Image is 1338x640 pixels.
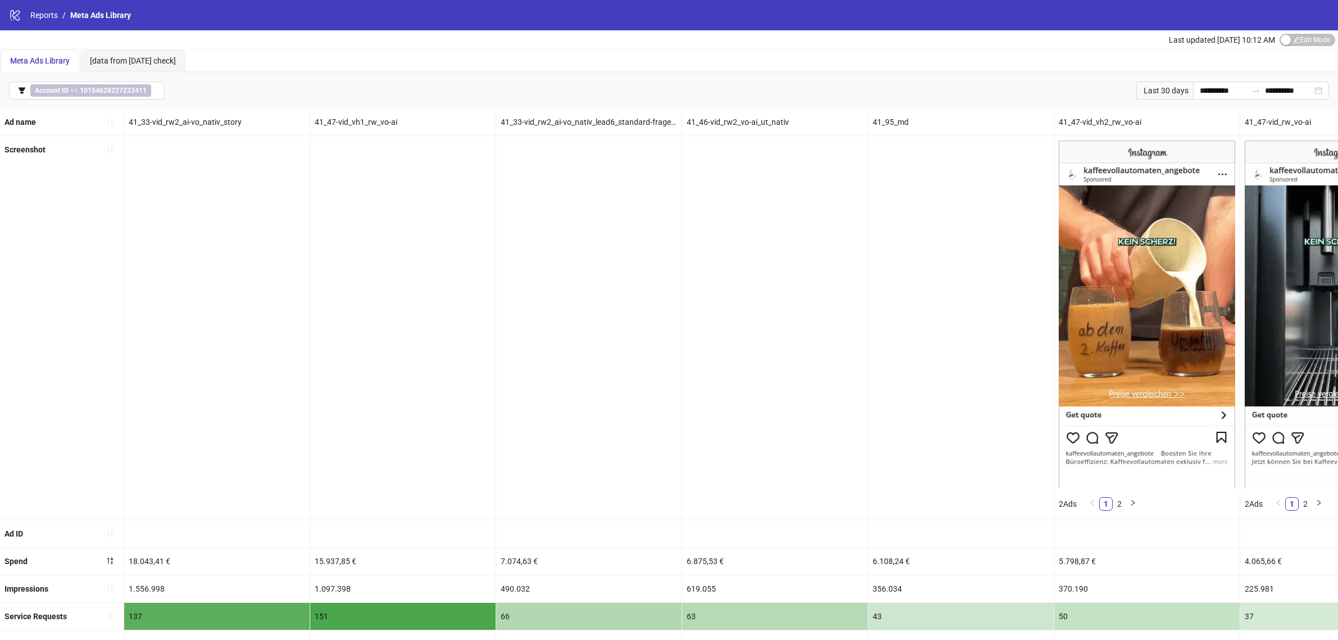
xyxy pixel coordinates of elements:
span: right [1130,499,1136,506]
span: sort-descending [106,557,114,565]
button: left [1272,497,1285,511]
a: 1 [1100,498,1112,510]
div: 63 [682,603,868,630]
span: filter [18,87,26,94]
div: 41_47-vid_vh2_rw_vo-ai [1054,109,1240,136]
div: 6.875,53 € [682,548,868,575]
li: Next Page [1126,497,1140,511]
b: Impressions [4,584,48,593]
div: 7.074,63 € [496,548,682,575]
div: 50 [1054,603,1240,630]
div: 1.097.398 [310,575,496,602]
span: to [1251,86,1260,95]
span: Last updated [DATE] 10:12 AM [1169,35,1275,44]
div: 619.055 [682,575,868,602]
b: Spend [4,557,28,566]
span: sort-ascending [106,118,114,126]
div: 6.108,24 € [868,548,1054,575]
span: sort-ascending [106,146,114,154]
span: swap-right [1251,86,1260,95]
div: 15.937,85 € [310,548,496,575]
div: 41_95_md [868,109,1054,136]
span: 2 Ads [1059,499,1077,508]
li: 1 [1285,497,1299,511]
b: 10154628227233411 [80,87,147,94]
a: Reports [28,9,60,21]
li: / [62,9,66,21]
div: 1.556.998 [124,575,310,602]
div: 41_33-vid_rw2_ai-vo_nativ_lead6_standard-fragebogen [496,109,682,136]
b: Account ID [35,87,69,94]
a: 2 [1299,498,1312,510]
button: Account ID == 10154628227233411 [9,82,165,100]
div: 66 [496,603,682,630]
span: == [30,84,151,97]
button: left [1086,497,1099,511]
button: right [1126,497,1140,511]
span: 2 Ads [1245,499,1263,508]
li: Next Page [1312,497,1326,511]
div: 356.034 [868,575,1054,602]
li: Previous Page [1086,497,1099,511]
li: 2 [1113,497,1126,511]
span: sort-ascending [106,584,114,592]
div: 41_47-vid_vh1_rw_vo-ai [310,109,496,136]
div: 43 [868,603,1054,630]
div: Last 30 days [1136,82,1193,100]
button: right [1312,497,1326,511]
b: Ad name [4,118,36,127]
li: 2 [1299,497,1312,511]
b: Screenshot [4,145,46,154]
a: 1 [1286,498,1298,510]
div: 490.032 [496,575,682,602]
div: 41_46-vid_rw2_vo-ai_ut_nativ [682,109,868,136]
div: 5.798,87 € [1054,548,1240,575]
li: Previous Page [1272,497,1285,511]
div: 137 [124,603,310,630]
a: 2 [1113,498,1126,510]
img: Screenshot 120230542480090498 [1059,141,1235,488]
li: 1 [1099,497,1113,511]
span: [data from [DATE] check] [90,56,176,65]
div: 41_33-vid_rw2_ai-vo_nativ_story [124,109,310,136]
span: left [1275,499,1282,506]
div: 18.043,41 € [124,548,310,575]
span: Meta Ads Library [10,56,70,65]
span: Meta Ads Library [70,11,131,20]
div: 151 [310,603,496,630]
b: Service Requests [4,612,67,621]
span: right [1316,499,1322,506]
div: 370.190 [1054,575,1240,602]
span: sort-ascending [106,529,114,537]
span: left [1089,499,1096,506]
span: sort-ascending [106,612,114,620]
b: Ad ID [4,529,23,538]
